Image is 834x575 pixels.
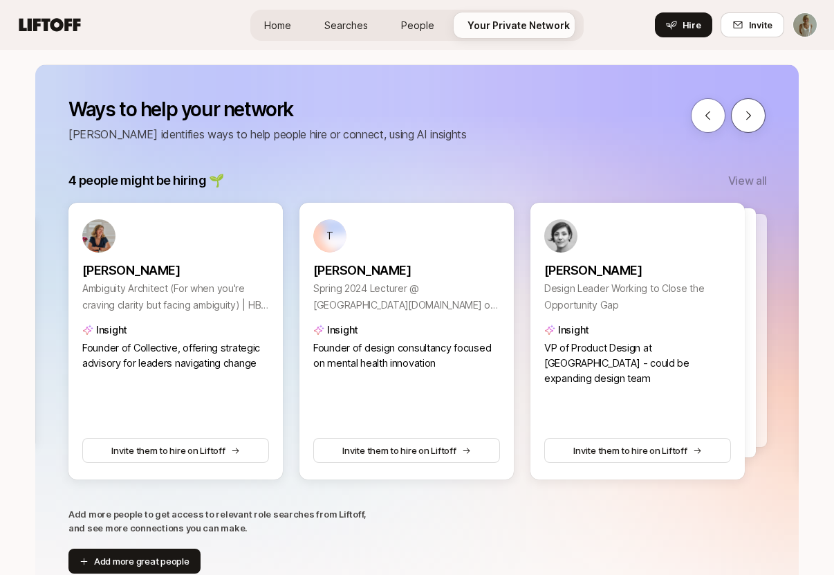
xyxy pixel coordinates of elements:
[253,12,302,38] a: Home
[544,261,731,280] p: [PERSON_NAME]
[655,12,712,37] button: Hire
[793,13,817,37] img: Ashlea Sommer
[324,18,368,33] span: Searches
[82,253,269,280] a: [PERSON_NAME]
[683,18,701,32] span: Hire
[313,12,379,38] a: Searches
[313,342,491,369] span: Founder of design consultancy focused on mental health innovation
[721,12,784,37] button: Invite
[313,280,500,313] p: Spring 2024 Lecturer @ [GEOGRAPHIC_DATA][DOMAIN_NAME] on Psychedelic Medicine x Design. 2024 With...
[68,98,467,120] p: Ways to help your network
[313,253,500,280] a: [PERSON_NAME]
[544,219,577,253] img: d5ab6d87_e43b_46b5_82c7_36d67dcf4040.jfif
[749,18,772,32] span: Invite
[68,171,223,190] p: 4 people might be hiring 🌱
[390,12,445,38] a: People
[467,18,570,33] span: Your Private Network
[327,322,358,338] p: Insight
[728,172,767,190] button: View all
[82,438,269,463] button: Invite them to hire on Liftoff
[68,507,367,535] p: Add more people to get access to relevant role searches from Liftoff, and see more connections yo...
[456,12,581,38] a: Your Private Network
[544,342,689,385] span: VP of Product Design at [GEOGRAPHIC_DATA] - could be expanding design team
[68,125,467,143] p: [PERSON_NAME] identifies ways to help people hire or connect, using AI insights
[68,549,201,574] button: Add more great people
[82,342,260,369] span: Founder of Collective, offering strategic advisory for leaders navigating change
[313,261,500,280] p: [PERSON_NAME]
[82,280,269,313] p: Ambiguity Architect (For when you're craving clarity but facing ambiguity) | HBR Author | Keynote...
[313,219,500,253] a: T
[82,261,269,280] p: [PERSON_NAME]
[96,322,127,338] p: Insight
[544,253,731,280] a: [PERSON_NAME]
[264,18,291,33] span: Home
[82,219,115,253] img: 0616d71f_c375_4c57_944e_5fbdaaeeeaae.jpg
[544,438,731,463] button: Invite them to hire on Liftoff
[313,438,500,463] button: Invite them to hire on Liftoff
[793,12,817,37] button: Ashlea Sommer
[558,322,589,338] p: Insight
[544,280,731,313] p: Design Leader Working to Close the Opportunity Gap
[326,228,333,244] p: T
[401,18,434,33] span: People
